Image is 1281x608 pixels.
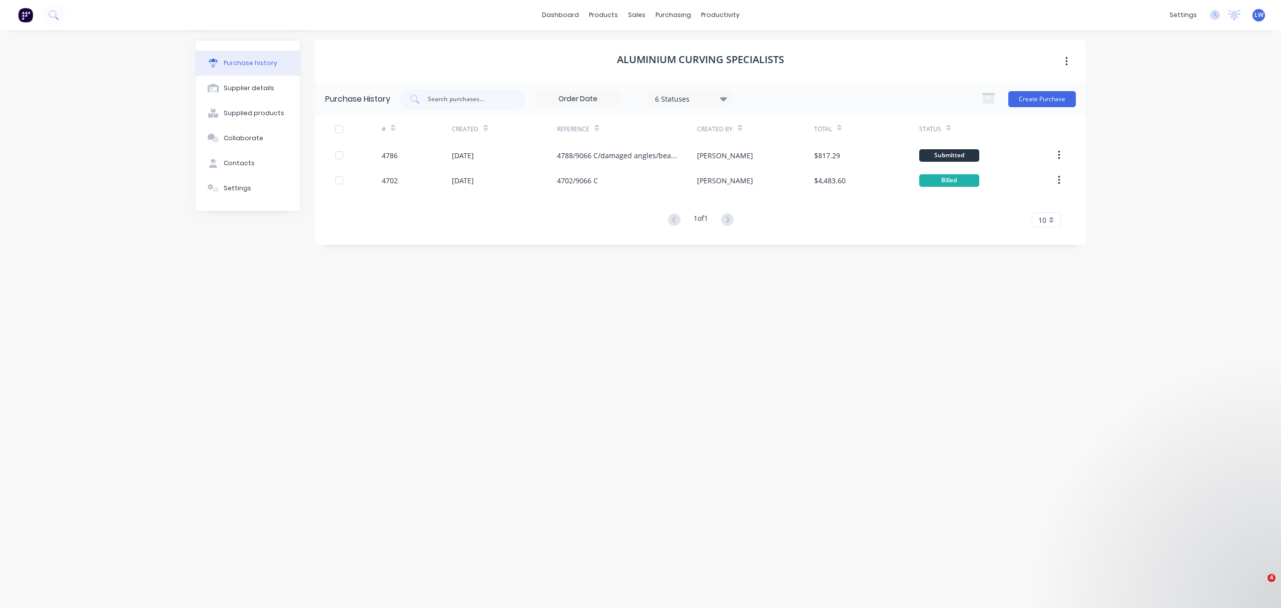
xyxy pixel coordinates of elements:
input: Search purchases... [427,94,510,104]
div: 4702/9066 C [557,175,598,186]
div: [DATE] [452,150,474,161]
div: 4702 [382,175,398,186]
div: Created By [697,125,733,134]
div: 4788/9066 C/damaged angles/beads [557,150,677,161]
div: productivity [696,8,745,23]
div: [PERSON_NAME] [697,175,753,186]
button: Contacts [196,151,300,176]
div: Contacts [224,159,255,168]
div: Submitted [919,149,979,162]
div: Collaborate [224,134,263,143]
button: Create Purchase [1008,91,1076,107]
div: 1 of 1 [694,213,708,227]
button: Collaborate [196,126,300,151]
div: [PERSON_NAME] [697,150,753,161]
span: LW [1254,11,1263,20]
div: 4786 [382,150,398,161]
input: Order Date [536,92,620,107]
div: settings [1164,8,1202,23]
div: Total [814,125,832,134]
div: $4,483.60 [814,175,846,186]
button: Supplier details [196,76,300,101]
div: Supplied products [224,109,284,118]
h1: Aluminium Curving Specialists [617,54,784,66]
div: sales [623,8,651,23]
button: Purchase history [196,51,300,76]
div: [DATE] [452,175,474,186]
div: Created [452,125,478,134]
a: dashboard [537,8,584,23]
button: Settings [196,176,300,201]
div: purchasing [651,8,696,23]
iframe: Intercom live chat [1247,574,1271,598]
button: Supplied products [196,101,300,126]
div: Settings [224,184,251,193]
div: Billed [919,174,979,187]
div: products [584,8,623,23]
div: $817.29 [814,150,840,161]
div: 6 Statuses [655,93,727,104]
div: Purchase history [224,59,277,68]
div: Purchase History [325,93,390,105]
div: Status [919,125,941,134]
img: Factory [18,8,33,23]
div: # [382,125,386,134]
span: 4 [1267,574,1275,582]
div: Reference [557,125,589,134]
div: Supplier details [224,84,274,93]
span: 10 [1038,215,1046,225]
